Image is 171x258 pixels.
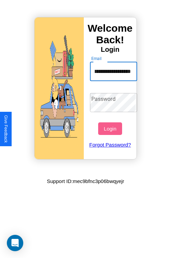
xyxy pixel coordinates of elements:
label: Email [91,56,102,61]
h4: Login [84,46,136,54]
a: Forgot Password? [87,135,134,154]
h3: Welcome Back! [84,22,136,46]
p: Support ID: mec9bfnc3p06bwqyejr [47,177,124,186]
div: Give Feedback [3,115,8,143]
img: gif [35,17,84,159]
div: Open Intercom Messenger [7,235,23,251]
button: Login [98,122,122,135]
